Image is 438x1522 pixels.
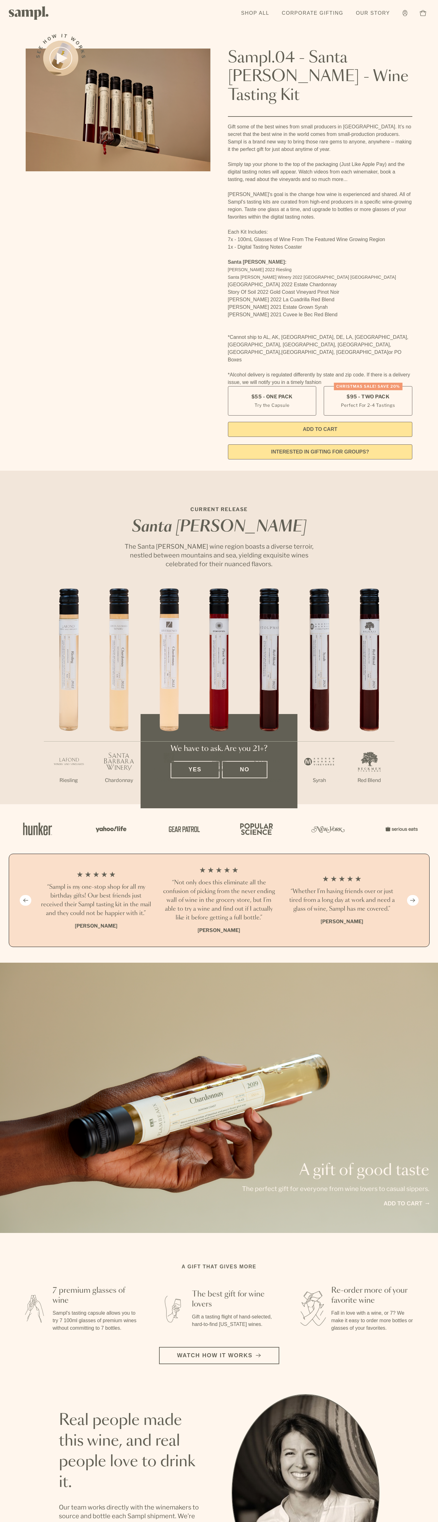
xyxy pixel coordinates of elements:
p: Riesling [44,777,94,784]
h3: “Whether I'm having friends over or just tired from a long day at work and need a glass of wine, ... [286,887,399,914]
li: 5 / 7 [244,588,294,804]
b: [PERSON_NAME] [75,923,117,929]
b: [PERSON_NAME] [321,919,363,924]
a: Corporate Gifting [279,6,347,20]
a: interested in gifting for groups? [228,444,413,459]
li: 2 / 4 [162,867,276,934]
img: Sampl logo [9,6,49,20]
span: $95 - Two Pack [347,393,389,400]
p: Syrah [294,777,344,784]
button: Next slide [407,895,419,906]
li: 1 / 4 [39,867,152,934]
div: Christmas SALE! Save 20% [334,383,402,390]
p: A gift of good taste [242,1163,429,1178]
li: 7 / 7 [344,588,394,804]
small: Perfect For 2-4 Tastings [341,402,395,408]
button: Previous slide [20,895,31,906]
li: 6 / 7 [294,588,344,804]
p: Chardonnay [94,777,144,784]
img: Sampl.04 - Santa Barbara - Wine Tasting Kit [26,49,210,171]
p: Pinot Noir [194,777,244,784]
li: 3 / 7 [144,588,194,804]
p: Red Blend [344,777,394,784]
a: Shop All [238,6,272,20]
h3: “Sampl is my one-stop shop for all my birthday gifts! Our best friends just received their Sampl ... [39,883,152,918]
a: Add to cart [384,1199,429,1208]
h3: “Not only does this eliminate all the confusion of picking from the never ending wall of wine in ... [162,878,276,922]
li: 2 / 7 [94,588,144,804]
button: Add to Cart [228,422,413,437]
small: Try the Capsule [255,402,289,408]
a: Our Story [353,6,393,20]
button: See how it works [43,41,78,76]
p: Chardonnay [144,777,194,784]
li: 3 / 4 [286,867,399,934]
b: [PERSON_NAME] [198,927,240,933]
li: 1 / 7 [44,588,94,804]
p: Red Blend [244,777,294,784]
p: The perfect gift for everyone from wine lovers to casual sippers. [242,1184,429,1193]
span: $55 - One Pack [251,393,293,400]
li: 4 / 7 [194,588,244,804]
